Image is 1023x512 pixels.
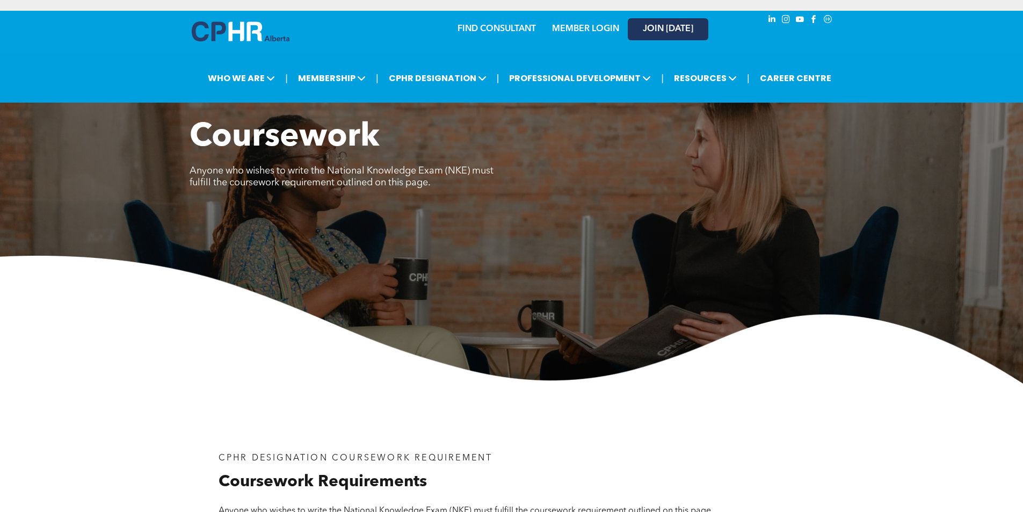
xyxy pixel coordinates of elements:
[747,67,750,89] li: |
[794,13,806,28] a: youtube
[628,18,708,40] a: JOIN [DATE]
[552,25,619,33] a: MEMBER LOGIN
[205,68,278,88] span: WHO WE ARE
[497,67,499,89] li: |
[766,13,778,28] a: linkedin
[192,21,289,41] img: A blue and white logo for cp alberta
[295,68,369,88] span: MEMBERSHIP
[458,25,536,33] a: FIND CONSULTANT
[506,68,654,88] span: PROFESSIONAL DEVELOPMENT
[661,67,664,89] li: |
[386,68,490,88] span: CPHR DESIGNATION
[808,13,820,28] a: facebook
[757,68,835,88] a: CAREER CENTRE
[671,68,740,88] span: RESOURCES
[643,24,693,34] span: JOIN [DATE]
[285,67,288,89] li: |
[376,67,379,89] li: |
[822,13,834,28] a: Social network
[780,13,792,28] a: instagram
